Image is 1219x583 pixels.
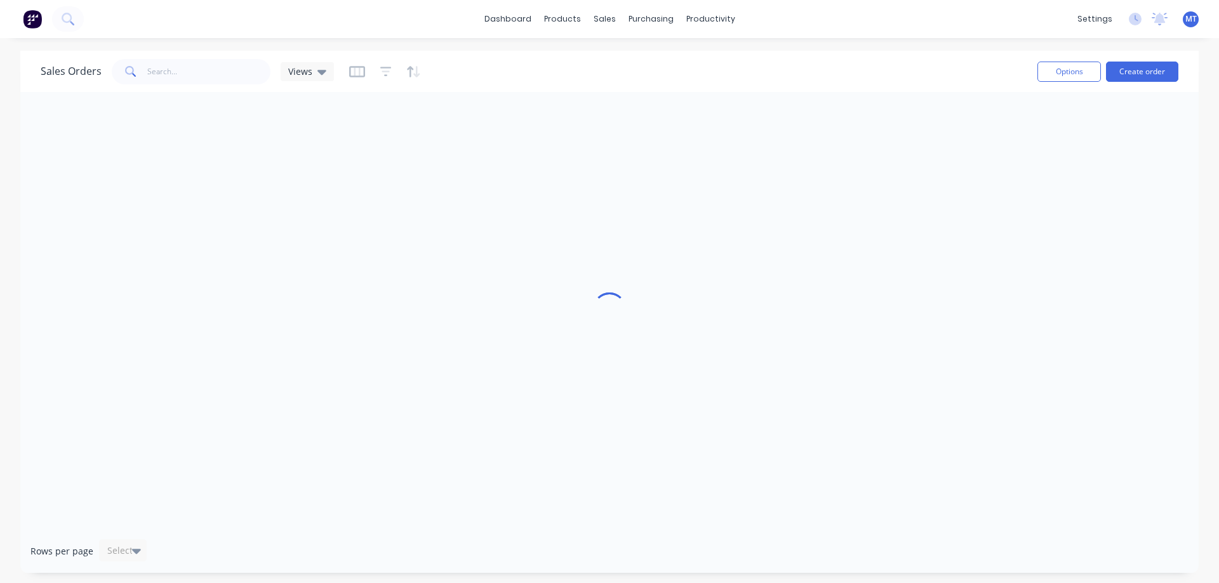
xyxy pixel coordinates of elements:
h1: Sales Orders [41,65,102,77]
span: Views [288,65,312,78]
input: Search... [147,59,271,84]
span: MT [1185,13,1197,25]
button: Options [1037,62,1101,82]
div: Select... [107,544,140,557]
div: settings [1071,10,1119,29]
span: Rows per page [30,545,93,558]
div: productivity [680,10,742,29]
img: Factory [23,10,42,29]
div: purchasing [622,10,680,29]
div: sales [587,10,622,29]
button: Create order [1106,62,1178,82]
a: dashboard [478,10,538,29]
div: products [538,10,587,29]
